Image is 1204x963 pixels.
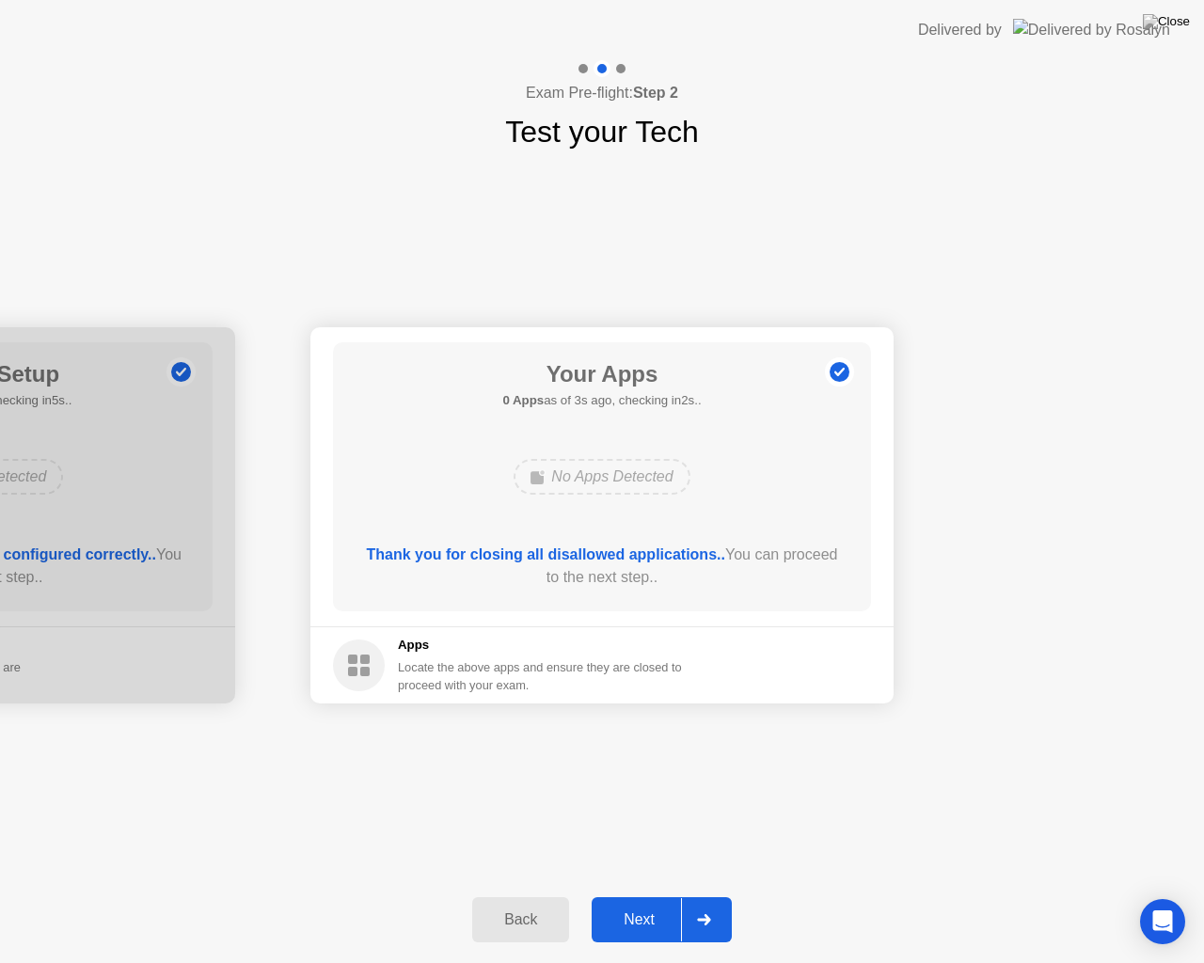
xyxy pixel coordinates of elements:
[478,911,563,928] div: Back
[398,636,683,655] h5: Apps
[502,393,544,407] b: 0 Apps
[1140,899,1185,944] div: Open Intercom Messenger
[514,459,689,495] div: No Apps Detected
[1143,14,1190,29] img: Close
[502,391,701,410] h5: as of 3s ago, checking in2s..
[918,19,1002,41] div: Delivered by
[472,897,569,942] button: Back
[526,82,678,104] h4: Exam Pre-flight:
[505,109,699,154] h1: Test your Tech
[633,85,678,101] b: Step 2
[398,658,683,694] div: Locate the above apps and ensure they are closed to proceed with your exam.
[1013,19,1170,40] img: Delivered by Rosalyn
[597,911,681,928] div: Next
[592,897,732,942] button: Next
[360,544,845,589] div: You can proceed to the next step..
[502,357,701,391] h1: Your Apps
[367,546,725,562] b: Thank you for closing all disallowed applications..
